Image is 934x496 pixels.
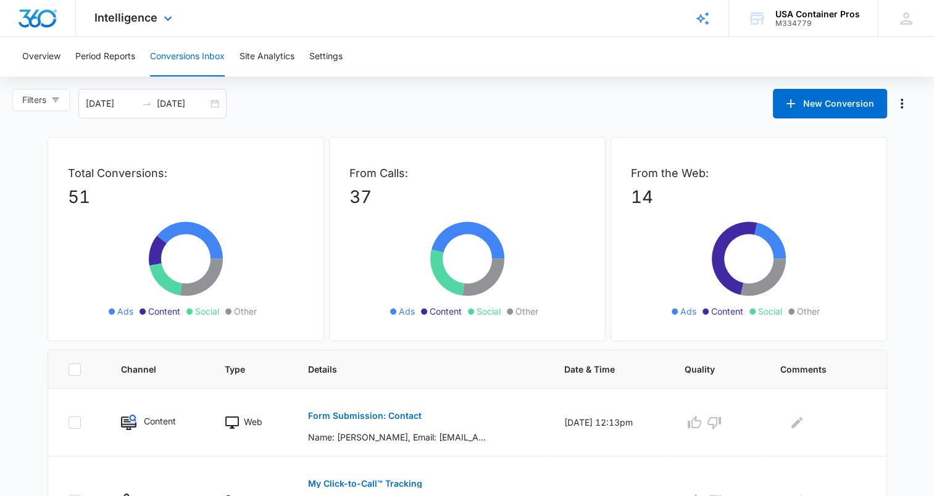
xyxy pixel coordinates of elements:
[142,99,152,109] span: swap-right
[148,305,180,318] span: Content
[775,19,860,28] div: account id
[22,93,46,107] span: Filters
[515,305,538,318] span: Other
[349,165,585,181] p: From Calls:
[225,363,261,376] span: Type
[94,11,157,24] span: Intelligence
[685,363,732,376] span: Quality
[631,165,867,181] p: From the Web:
[711,305,743,318] span: Content
[430,305,462,318] span: Content
[477,305,501,318] span: Social
[564,363,637,376] span: Date & Time
[773,89,887,118] button: New Conversion
[308,411,422,420] p: Form Submission: Contact
[117,305,133,318] span: Ads
[775,9,860,19] div: account name
[631,184,867,210] p: 14
[86,97,137,110] input: Start date
[22,37,60,76] button: Overview
[144,415,176,428] p: Content
[68,184,304,210] p: 51
[758,305,782,318] span: Social
[12,89,70,111] button: Filters
[308,363,517,376] span: Details
[780,363,848,376] span: Comments
[892,94,912,114] button: Manage Numbers
[121,363,177,376] span: Channel
[195,305,219,318] span: Social
[240,37,294,76] button: Site Analytics
[549,389,670,457] td: [DATE] 12:13pm
[787,413,807,432] button: Edit Comments
[234,305,257,318] span: Other
[680,305,696,318] span: Ads
[308,401,422,431] button: Form Submission: Contact
[308,479,422,488] p: My Click-to-Call™ Tracking
[308,431,488,444] p: Name: [PERSON_NAME], Email: [EMAIL_ADDRESS][DOMAIN_NAME], Phone: [PHONE_NUMBER], Zip Code (requir...
[349,184,585,210] p: 37
[399,305,415,318] span: Ads
[150,37,225,76] button: Conversions Inbox
[142,99,152,109] span: to
[244,415,262,428] p: Web
[75,37,135,76] button: Period Reports
[68,165,304,181] p: Total Conversions:
[309,37,343,76] button: Settings
[797,305,820,318] span: Other
[157,97,208,110] input: End date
